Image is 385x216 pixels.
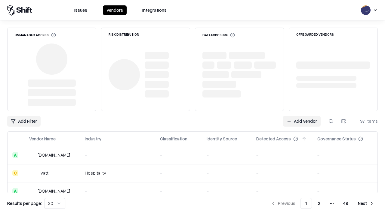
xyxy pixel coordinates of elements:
div: - [317,188,373,194]
a: Add Vendor [283,116,321,127]
div: - [207,188,247,194]
div: - [256,170,308,176]
p: Results per page: [7,200,42,206]
button: 1 [300,198,312,209]
div: Vendor Name [29,136,56,142]
div: Hyatt [38,170,48,176]
div: Data Exposure [202,33,235,37]
div: Governance Status [317,136,356,142]
div: Offboarded Vendors [296,33,334,36]
div: - [317,170,373,176]
div: - [256,152,308,158]
div: - [317,152,373,158]
div: C [12,170,18,176]
div: A [12,188,18,194]
img: primesec.co.il [29,188,35,194]
img: intrado.com [29,152,35,158]
nav: pagination [267,198,378,209]
div: Classification [160,136,187,142]
button: 49 [338,198,353,209]
div: - [85,152,150,158]
img: Hyatt [29,170,35,176]
div: Hospitality [85,170,150,176]
div: - [256,188,308,194]
div: Industry [85,136,101,142]
div: 971 items [354,118,378,124]
button: Integrations [139,5,170,15]
div: Risk Distribution [109,33,139,36]
button: 2 [313,198,325,209]
div: - [85,188,150,194]
div: Unmanaged Access [15,33,56,37]
div: [DOMAIN_NAME] [38,188,70,194]
div: Identity Source [207,136,237,142]
div: Detected Access [256,136,291,142]
button: Issues [71,5,91,15]
div: - [207,152,247,158]
button: Add Filter [7,116,41,127]
div: - [207,170,247,176]
div: A [12,152,18,158]
button: Vendors [103,5,127,15]
div: - [160,188,197,194]
div: [DOMAIN_NAME] [38,152,70,158]
div: - [160,152,197,158]
button: Next [354,198,378,209]
div: - [160,170,197,176]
